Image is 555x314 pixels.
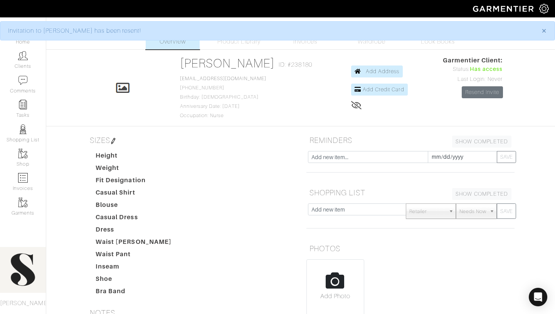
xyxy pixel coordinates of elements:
[90,287,178,299] dt: Bra Band
[462,86,503,98] a: Resend Invite
[443,56,503,65] span: Garmentier Client:
[18,198,28,207] img: garments-icon-b7da505a4dc4fd61783c78ac3ca0ef83fa9d6f193b1c9dc38574b1d14d53ca28.png
[87,133,295,148] h5: SIZES
[541,25,547,36] span: ×
[443,65,503,74] div: Status:
[180,76,266,81] a: [EMAIL_ADDRESS][DOMAIN_NAME]
[363,86,404,92] span: Add Credit Card
[90,163,178,176] dt: Weight
[308,203,406,215] input: Add new item
[8,26,530,35] div: Invitation to [PERSON_NAME] has been resent!
[293,37,317,46] span: Invoices
[366,68,400,74] span: Add Address
[90,225,178,237] dt: Dress
[443,75,503,84] div: Last Login: Never
[90,213,178,225] dt: Casual Dress
[306,241,515,256] h5: PHOTOS
[90,262,178,274] dt: Inseam
[351,84,408,96] a: Add Credit Card
[459,204,486,219] span: Needs Now
[180,76,266,118] span: [PHONE_NUMBER] Birthday: [DEMOGRAPHIC_DATA] Anniversary Date: [DATE] Occupation: Nurse
[160,37,185,46] span: Overview
[90,250,178,262] dt: Waist Pant
[452,136,511,148] a: SHOW COMPLETED
[90,274,178,287] dt: Shoe
[110,138,116,144] img: pen-cf24a1663064a2ec1b9c1bd2387e9de7a2fa800b781884d57f21acf72779bad2.png
[18,51,28,60] img: clients-icon-6bae9207a08558b7cb47a8932f037763ab4055f8c8b6bfacd5dc20c3e0201464.png
[18,173,28,183] img: orders-icon-0abe47150d42831381b5fb84f609e132dff9fe21cb692f30cb5eec754e2cba89.png
[306,185,515,200] h5: SHOPPING LIST
[90,237,178,250] dt: Waist [PERSON_NAME]
[358,37,385,46] span: Wardrobe
[90,151,178,163] dt: Height
[306,133,515,148] h5: REMINDERS
[469,2,539,15] img: garmentier-logo-header-white-b43fb05a5012e4ada735d5af1a66efaba907eab6374d6393d1fbf88cb4ef424d.png
[421,37,455,46] span: Look Books
[452,188,511,200] a: SHOW COMPLETED
[18,149,28,158] img: garments-icon-b7da505a4dc4fd61783c78ac3ca0ef83fa9d6f193b1c9dc38574b1d14d53ca28.png
[90,200,178,213] dt: Blouse
[529,288,547,306] div: Open Intercom Messenger
[90,176,178,188] dt: Fit Designation
[470,65,503,74] span: Has access
[146,21,200,49] a: Overview
[351,65,403,77] a: Add Address
[497,203,516,219] button: SAVE
[90,188,178,200] dt: Casual Shirt
[180,56,275,70] a: [PERSON_NAME]
[279,60,312,69] span: ID: #238180
[539,4,549,13] img: gear-icon-white-bd11855cb880d31180b6d7d6211b90ccbf57a29d726f0c71d8c61bd08dd39cc2.png
[18,124,28,134] img: stylists-icon-eb353228a002819b7ec25b43dbf5f0378dd9e0616d9560372ff212230b889e62.png
[18,100,28,109] img: reminder-icon-8004d30b9f0a5d33ae49ab947aed9ed385cf756f9e5892f1edd6e32f2345188e.png
[308,151,428,163] input: Add new item...
[409,204,446,219] span: Retailer
[217,37,261,46] span: Product Library
[497,151,516,163] button: SAVE
[18,76,28,85] img: comment-icon-a0a6a9ef722e966f86d9cbdc48e553b5cf19dbc54f86b18d962a5391bc8f6eb6.png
